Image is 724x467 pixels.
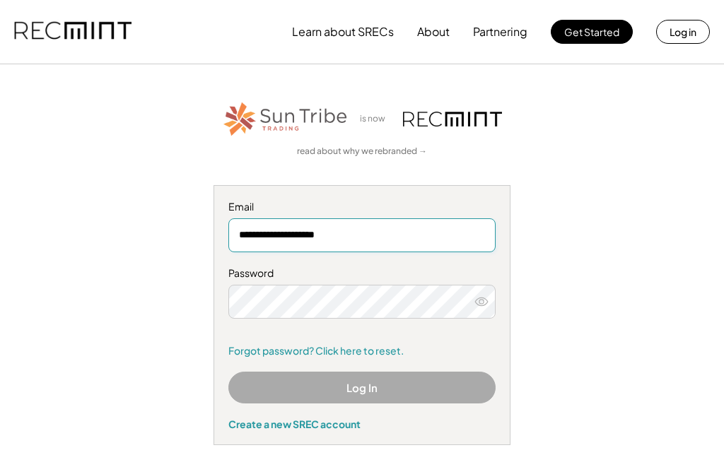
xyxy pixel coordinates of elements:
[403,112,502,126] img: recmint-logotype%403x.png
[292,18,394,46] button: Learn about SRECs
[656,20,710,44] button: Log in
[228,372,496,403] button: Log In
[14,8,132,56] img: recmint-logotype%403x.png
[228,266,496,280] div: Password
[417,18,450,46] button: About
[222,100,349,138] img: STT_Horizontal_Logo%2B-%2BColor.png
[297,146,427,158] a: read about why we rebranded →
[228,418,496,430] div: Create a new SREC account
[228,344,496,358] a: Forgot password? Click here to reset.
[551,20,633,44] button: Get Started
[228,200,496,214] div: Email
[356,113,396,125] div: is now
[473,18,527,46] button: Partnering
